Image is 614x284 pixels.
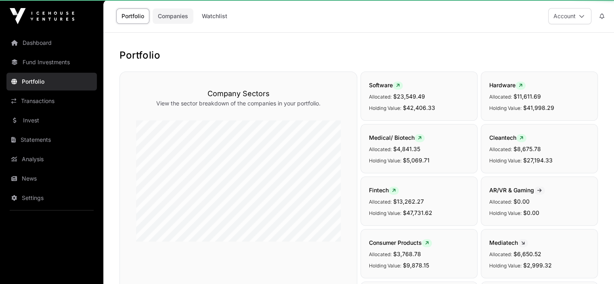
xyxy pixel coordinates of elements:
img: Icehouse Ventures Logo [10,8,74,24]
span: $13,262.27 [393,198,424,205]
span: Fintech [369,187,399,194]
a: Dashboard [6,34,97,52]
span: Cleantech [489,134,526,141]
a: Fund Investments [6,53,97,71]
h3: Company Sectors [136,88,341,99]
span: Holding Value: [489,263,522,269]
span: Allocated: [489,146,512,152]
span: $3,768.78 [393,250,421,257]
button: Account [548,8,591,24]
a: Companies [153,8,193,24]
span: $0.00 [523,209,539,216]
span: $2,999.32 [523,262,552,269]
h1: Portfolio [119,49,598,62]
span: Software [369,82,403,88]
span: Hardware [489,82,526,88]
span: $11,611.69 [513,93,541,100]
span: Allocated: [369,94,392,100]
span: $5,069.71 [403,157,430,164]
span: Allocated: [489,199,512,205]
a: Watchlist [197,8,233,24]
span: $42,406.33 [403,104,435,111]
span: $0.00 [513,198,530,205]
a: Invest [6,111,97,129]
span: Medical/ Biotech [369,134,425,141]
span: Holding Value: [369,158,401,164]
iframe: Chat Widget [574,245,614,284]
span: Holding Value: [369,210,401,216]
a: Transactions [6,92,97,110]
span: Holding Value: [489,158,522,164]
span: $6,650.52 [513,250,541,257]
span: Allocated: [369,251,392,257]
p: View the sector breakdown of the companies in your portfolio. [136,99,341,107]
span: Holding Value: [489,105,522,111]
span: Consumer Products [369,239,432,246]
span: $8,675.78 [513,145,541,152]
span: Allocated: [369,146,392,152]
a: Statements [6,131,97,149]
span: $27,194.33 [523,157,553,164]
a: Analysis [6,150,97,168]
span: Holding Value: [369,263,401,269]
span: Allocated: [489,94,512,100]
span: $23,549.49 [393,93,425,100]
span: Holding Value: [369,105,401,111]
span: $41,998.29 [523,104,554,111]
span: AR/VR & Gaming [489,187,545,194]
span: Mediatech [489,239,528,246]
span: Holding Value: [489,210,522,216]
span: Allocated: [369,199,392,205]
span: Allocated: [489,251,512,257]
span: $9,878.15 [403,262,429,269]
a: News [6,170,97,187]
a: Settings [6,189,97,207]
a: Portfolio [116,8,149,24]
a: Portfolio [6,73,97,90]
span: $4,841.35 [393,145,420,152]
span: $47,731.62 [403,209,432,216]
